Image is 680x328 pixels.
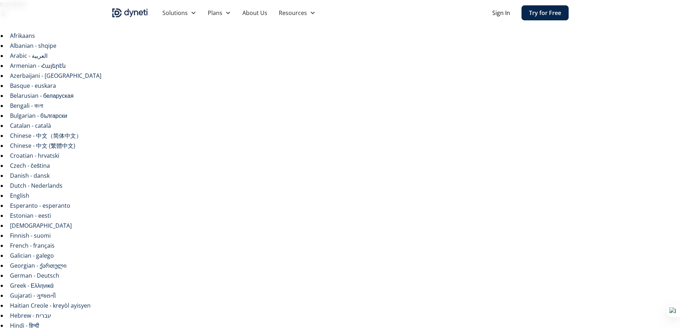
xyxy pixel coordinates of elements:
[10,52,47,60] a: Arabic - ‎‫العربية‬‎
[10,142,75,150] a: Chinese - 中文 (繁體中文)
[10,102,43,110] a: Bengali - বাংলা
[279,9,307,17] div: Resources
[10,282,54,289] a: Greek - Ελληνικά
[10,232,51,239] a: Finnish - suomi
[10,222,72,229] a: [DEMOGRAPHIC_DATA]
[162,9,188,17] div: Solutions
[112,7,148,19] a: home
[10,172,50,180] a: Danish - dansk
[522,5,569,20] a: Try for Free
[10,112,67,120] a: Bulgarian - български
[10,62,66,70] a: Armenian - Հայերէն
[10,42,56,50] a: Albanian - shqipe
[10,132,82,140] a: Chinese - 中文（简体中文）
[10,162,50,170] a: Czech - čeština
[10,202,70,210] a: Esperanto - esperanto
[10,82,56,90] a: Basque - euskara
[10,92,74,100] a: Belarusian - беларуская
[112,7,148,19] img: Dyneti indigo logo
[10,122,51,130] a: Catalan - català
[10,72,101,80] a: Azerbaijani - [GEOGRAPHIC_DATA]
[10,152,59,160] a: Croatian - hrvatski
[10,272,59,279] a: German - Deutsch
[10,262,66,269] a: Georgian - ქართული
[10,192,29,200] a: English
[10,182,62,190] a: Dutch - Nederlands
[10,32,35,40] a: Afrikaans
[10,312,51,319] a: Hebrew - ‎‫עברית‬‎
[10,252,54,259] a: Galician - galego
[10,302,91,309] a: Haitian Creole - kreyòl ayisyen
[10,292,56,299] a: Gujarati - ગુજરાતી
[202,6,237,20] div: Plans
[10,212,51,219] a: Estonian - eesti
[157,6,202,20] div: Solutions
[208,9,222,17] div: Plans
[492,9,510,17] a: Sign In
[10,242,55,249] a: French - français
